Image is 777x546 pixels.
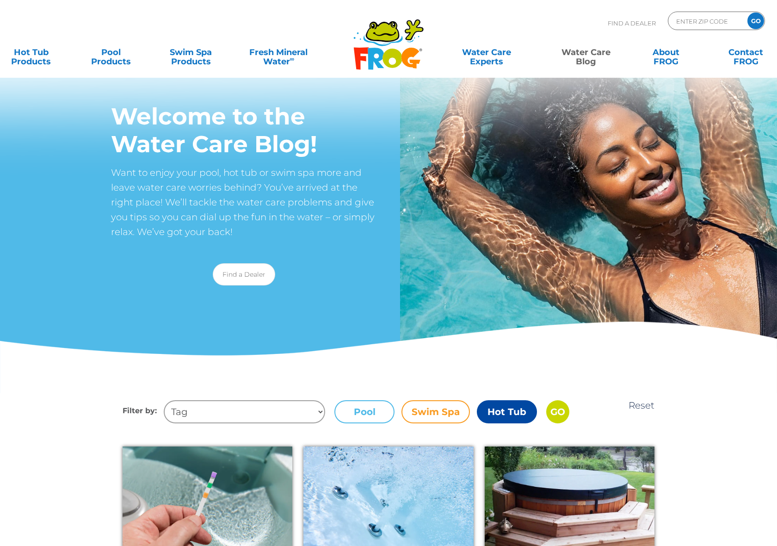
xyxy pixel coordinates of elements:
[747,12,764,29] input: GO
[80,43,142,62] a: PoolProducts
[608,12,656,35] p: Find A Dealer
[477,400,537,423] label: Hot Tub
[290,55,295,62] sup: ∞
[715,43,777,62] a: ContactFROG
[123,400,164,423] h4: Filter by:
[635,43,697,62] a: AboutFROG
[629,400,654,411] a: Reset
[436,43,537,62] a: Water CareExperts
[160,43,222,62] a: Swim SpaProducts
[213,263,275,285] a: Find a Dealer
[334,400,395,423] label: Pool
[675,14,738,28] input: Zip Code Form
[546,400,569,423] input: GO
[400,1,777,393] img: FROG Blog
[240,43,317,62] a: Fresh MineralWater∞
[401,400,470,423] label: Swim Spa
[111,165,377,239] p: Want to enjoy your pool, hot tub or swim spa more and leave water care worries behind? You’ve arr...
[555,43,617,62] a: Water CareBlog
